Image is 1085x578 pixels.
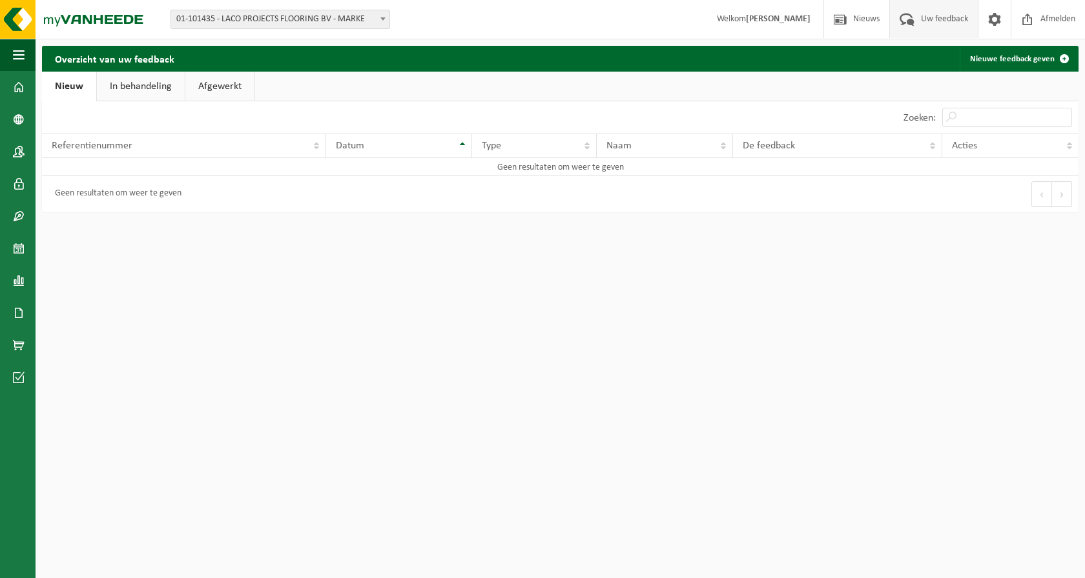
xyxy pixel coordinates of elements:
span: Acties [952,141,977,151]
span: De feedback [743,141,795,151]
span: Datum [336,141,364,151]
span: Referentienummer [52,141,132,151]
span: Naam [606,141,632,151]
a: Afgewerkt [185,72,254,101]
span: 01-101435 - LACO PROJECTS FLOORING BV - MARKE [171,10,389,28]
div: Geen resultaten om weer te geven [48,183,181,206]
a: Nieuw [42,72,96,101]
h2: Overzicht van uw feedback [42,46,187,71]
span: 01-101435 - LACO PROJECTS FLOORING BV - MARKE [170,10,390,29]
a: In behandeling [97,72,185,101]
a: Nieuwe feedback geven [960,46,1077,72]
span: Type [482,141,501,151]
button: Next [1052,181,1072,207]
button: Previous [1031,181,1052,207]
strong: [PERSON_NAME] [746,14,811,24]
td: Geen resultaten om weer te geven [42,158,1079,176]
label: Zoeken: [904,113,936,123]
